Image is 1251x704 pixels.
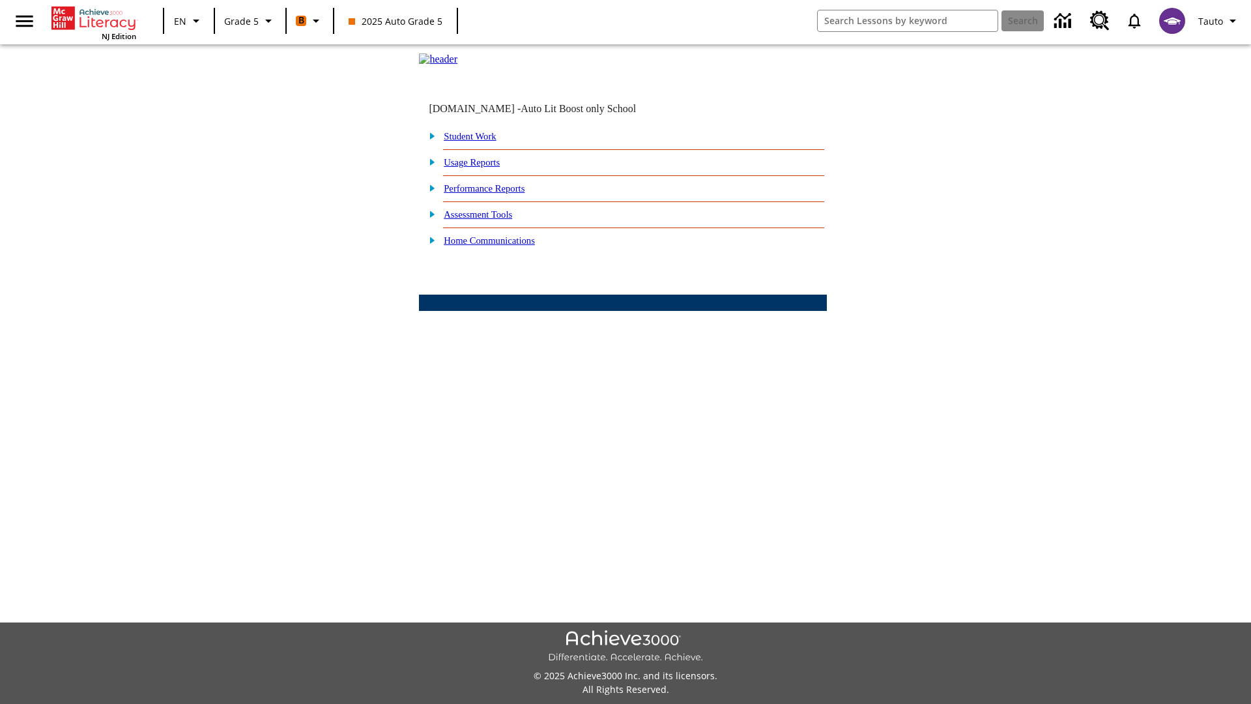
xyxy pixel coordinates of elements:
[422,234,436,246] img: plus.gif
[444,183,525,194] a: Performance Reports
[444,209,512,220] a: Assessment Tools
[1159,8,1185,34] img: avatar image
[818,10,998,31] input: search field
[51,4,136,41] div: Home
[521,103,636,114] nobr: Auto Lit Boost only School
[349,14,442,28] span: 2025 Auto Grade 5
[548,630,703,664] img: Achieve3000 Differentiate Accelerate Achieve
[422,130,436,141] img: plus.gif
[174,14,186,28] span: EN
[419,53,457,65] img: header
[219,9,281,33] button: Grade: Grade 5, Select a grade
[429,103,669,115] td: [DOMAIN_NAME] -
[298,12,304,29] span: B
[444,131,496,141] a: Student Work
[1082,3,1117,38] a: Resource Center, Will open in new tab
[1117,4,1151,38] a: Notifications
[422,156,436,168] img: plus.gif
[5,2,44,40] button: Open side menu
[1151,4,1193,38] button: Select a new avatar
[291,9,329,33] button: Boost Class color is orange. Change class color
[444,157,500,168] a: Usage Reports
[422,182,436,194] img: plus.gif
[168,9,210,33] button: Language: EN, Select a language
[224,14,259,28] span: Grade 5
[444,235,535,246] a: Home Communications
[102,31,136,41] span: NJ Edition
[422,208,436,220] img: plus.gif
[1193,9,1246,33] button: Profile/Settings
[1046,3,1082,39] a: Data Center
[1198,14,1223,28] span: Tauto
